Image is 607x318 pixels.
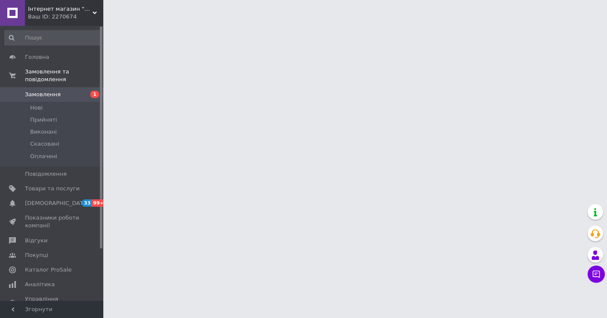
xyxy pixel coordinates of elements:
[30,140,59,148] span: Скасовані
[25,170,67,178] span: Повідомлення
[30,116,57,124] span: Прийняті
[90,91,99,98] span: 1
[25,68,103,83] span: Замовлення та повідомлення
[25,185,80,193] span: Товари та послуги
[25,251,48,259] span: Покупці
[92,199,106,207] span: 99+
[25,237,47,245] span: Відгуки
[25,266,71,274] span: Каталог ProSale
[25,214,80,229] span: Показники роботи компанії
[25,53,49,61] span: Головна
[30,128,57,136] span: Виконані
[25,91,61,98] span: Замовлення
[30,104,43,112] span: Нові
[25,295,80,311] span: Управління сайтом
[25,281,55,288] span: Аналітика
[4,30,102,46] input: Пошук
[28,5,93,13] span: Інтернет магазин "Тея"
[82,199,92,207] span: 33
[28,13,103,21] div: Ваш ID: 2270674
[588,266,605,283] button: Чат з покупцем
[25,199,89,207] span: [DEMOGRAPHIC_DATA]
[30,153,57,160] span: Оплачені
